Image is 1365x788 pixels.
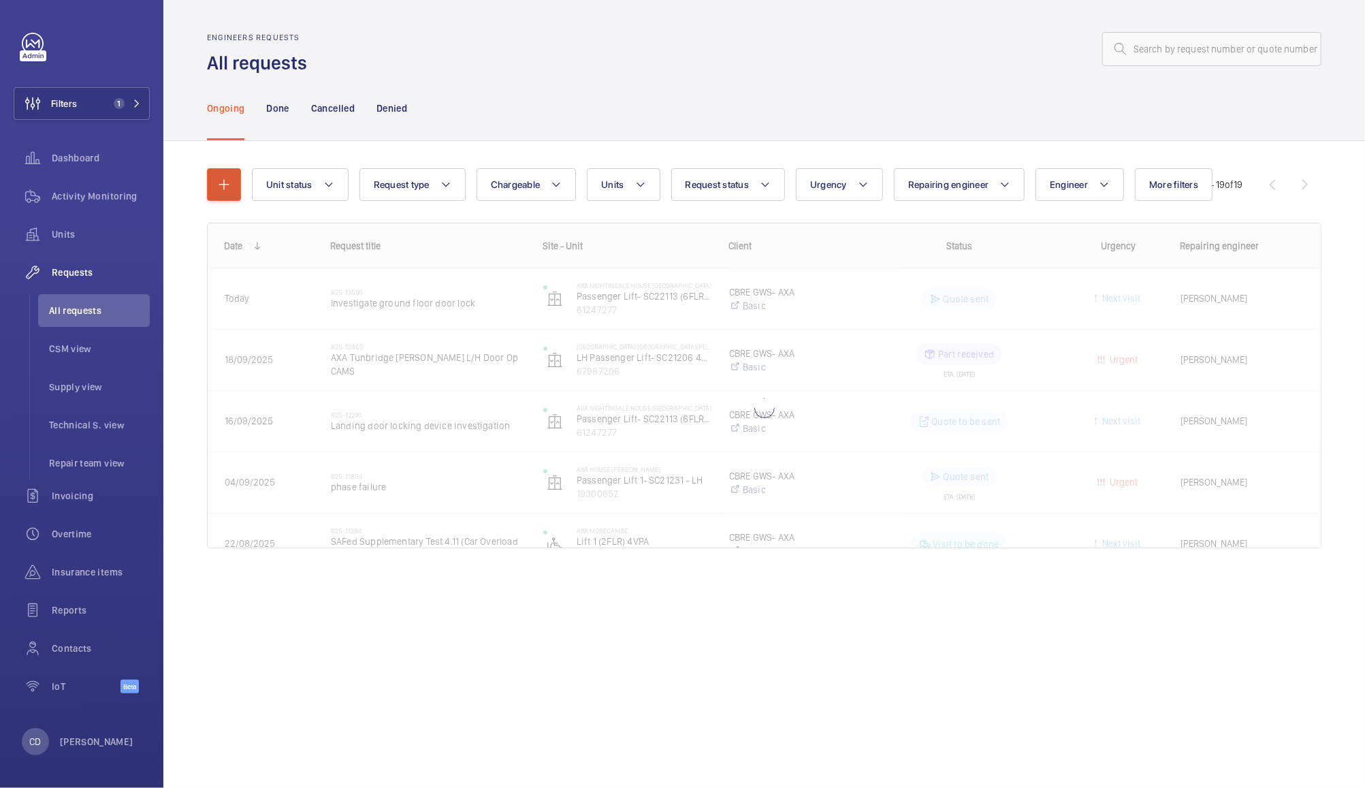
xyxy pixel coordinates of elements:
span: Urgency [810,179,847,190]
p: [PERSON_NAME] [60,735,133,748]
span: Beta [121,680,139,693]
span: Units [52,227,150,241]
span: CSM view [49,342,150,356]
span: Request type [374,179,430,190]
button: Request type [359,168,466,201]
span: More filters [1149,179,1198,190]
span: Contacts [52,642,150,655]
span: Requests [52,266,150,279]
span: 1 - 19 19 [1205,180,1242,189]
span: Request status [686,179,750,190]
h1: All requests [207,50,315,76]
h2: Engineers requests [207,33,315,42]
span: Technical S. view [49,418,150,432]
button: Urgency [796,168,883,201]
p: Ongoing [207,101,244,115]
span: Overtime [52,527,150,541]
button: Filters1 [14,87,150,120]
span: Chargeable [491,179,541,190]
button: Chargeable [477,168,577,201]
p: Cancelled [311,101,355,115]
span: Dashboard [52,151,150,165]
button: Unit status [252,168,349,201]
span: Supply view [49,380,150,394]
button: Engineer [1035,168,1124,201]
input: Search by request number or quote number [1102,32,1321,66]
span: Reports [52,603,150,617]
span: Units [601,179,624,190]
span: Repairing engineer [908,179,989,190]
span: IoT [52,680,121,693]
p: Done [266,101,289,115]
span: Invoicing [52,489,150,503]
button: More filters [1135,168,1213,201]
span: Activity Monitoring [52,189,150,203]
span: Insurance items [52,565,150,579]
span: Repair team view [49,456,150,470]
span: 1 [114,98,125,109]
button: Repairing engineer [894,168,1025,201]
button: Units [587,168,660,201]
span: All requests [49,304,150,317]
button: Request status [671,168,786,201]
p: Denied [376,101,407,115]
span: Engineer [1050,179,1088,190]
p: CD [29,735,41,748]
span: Unit status [266,179,312,190]
span: of [1225,179,1234,190]
span: Filters [51,97,77,110]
